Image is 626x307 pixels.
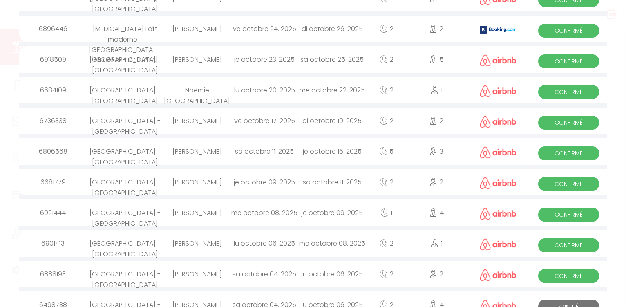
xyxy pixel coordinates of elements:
div: 6684109 [19,77,87,103]
span: Confirmé [538,24,599,38]
span: Confirmé [538,116,599,130]
div: [MEDICAL_DATA] Loft moderne - [GEOGRAPHIC_DATA] – [GEOGRAPHIC_DATA] [87,16,163,42]
div: [PERSON_NAME] [163,16,230,42]
div: 4 [407,199,466,226]
div: 6888193 [19,261,87,287]
img: airbnb2.png [480,238,516,250]
div: [GEOGRAPHIC_DATA] - [GEOGRAPHIC_DATA] [87,138,163,165]
div: 6921444 [19,199,87,226]
div: 2 [366,46,407,73]
div: lu octobre 06. 2025 [298,261,366,287]
div: [PERSON_NAME] [163,108,230,134]
div: 5 [407,46,466,73]
div: sa octobre 04. 2025 [231,261,298,287]
div: [GEOGRAPHIC_DATA] - [GEOGRAPHIC_DATA] [87,108,163,134]
div: 5 [366,138,407,165]
div: 6681779 [19,169,87,195]
div: [GEOGRAPHIC_DATA] - [GEOGRAPHIC_DATA] [87,169,163,195]
div: [GEOGRAPHIC_DATA] - [GEOGRAPHIC_DATA] [87,261,163,287]
div: [PERSON_NAME] [163,199,230,226]
img: airbnb2.png [480,116,516,128]
div: sa octobre 25. 2025 [298,46,366,73]
div: lu octobre 06. 2025 [231,230,298,257]
div: di octobre 19. 2025 [298,108,366,134]
span: Confirmé [538,85,599,99]
div: me octobre 08. 2025 [231,199,298,226]
div: [PERSON_NAME] [163,261,230,287]
div: ve octobre 24. 2025 [231,16,298,42]
div: 2 [366,169,407,195]
span: Confirmé [538,54,599,68]
div: 1 [407,77,466,103]
div: Noemie [GEOGRAPHIC_DATA] [163,77,230,103]
div: 2 [407,108,466,134]
div: 2 [366,77,407,103]
div: 6806568 [19,138,87,165]
div: 6901413 [19,230,87,257]
div: 2 [366,108,407,134]
div: [GEOGRAPHIC_DATA] - [GEOGRAPHIC_DATA] [87,77,163,103]
div: lu octobre 20. 2025 [231,77,298,103]
img: airbnb2.png [480,208,516,220]
span: Confirmé [538,208,599,222]
div: 2 [366,16,407,42]
img: airbnb2.png [480,54,516,66]
div: [GEOGRAPHIC_DATA] - [GEOGRAPHIC_DATA] [87,230,163,257]
div: 1 [366,199,407,226]
span: Confirmé [538,269,599,283]
div: 1 [407,230,466,257]
div: je octobre 09. 2025 [298,199,366,226]
div: [PERSON_NAME] [163,230,230,257]
img: airbnb2.png [480,269,516,281]
div: [GEOGRAPHIC_DATA] - [GEOGRAPHIC_DATA] [87,46,163,73]
div: je octobre 23. 2025 [231,46,298,73]
div: je octobre 16. 2025 [298,138,366,165]
div: sa octobre 11. 2025 [298,169,366,195]
div: 6736338 [19,108,87,134]
div: 2 [366,261,407,287]
img: airbnb2.png [480,146,516,158]
div: 6918509 [19,46,87,73]
div: [PERSON_NAME] [163,169,230,195]
div: di octobre 26. 2025 [298,16,366,42]
div: [PERSON_NAME] [163,138,230,165]
div: me octobre 08. 2025 [298,230,366,257]
img: airbnb2.png [480,85,516,97]
img: booking2.png [480,26,516,34]
img: airbnb2.png [480,177,516,189]
div: ve octobre 17. 2025 [231,108,298,134]
span: Confirmé [538,146,599,160]
div: 6896446 [19,16,87,42]
div: sa octobre 11. 2025 [231,138,298,165]
div: me octobre 22. 2025 [298,77,366,103]
div: 2 [366,230,407,257]
div: 2 [407,169,466,195]
span: Confirmé [538,177,599,191]
div: 2 [407,261,466,287]
div: [GEOGRAPHIC_DATA] - [GEOGRAPHIC_DATA] [87,199,163,226]
div: 2 [407,16,466,42]
div: [PERSON_NAME] [163,46,230,73]
span: Confirmé [538,238,599,252]
div: 3 [407,138,466,165]
div: je octobre 09. 2025 [231,169,298,195]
